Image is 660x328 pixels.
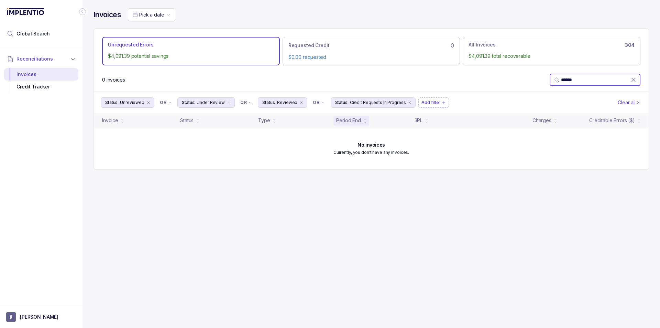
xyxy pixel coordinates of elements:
[407,100,412,105] div: remove content
[469,53,635,60] p: $4,091.39 total recoverable
[105,99,119,106] p: Status:
[4,67,78,95] div: Reconciliations
[313,100,319,105] p: OR
[616,97,642,108] button: Clear Filters
[288,54,454,61] p: $0.00 requested
[120,99,144,106] p: Unreviewed
[240,100,252,105] li: Filter Chip Connector undefined
[262,99,276,106] p: Status:
[313,100,325,105] li: Filter Chip Connector undefined
[357,142,385,148] h6: No invoices
[299,100,304,105] div: remove content
[6,312,16,322] span: User initials
[101,97,154,108] button: Filter Chip Unreviewed
[197,99,225,106] p: Under Review
[258,117,270,124] div: Type
[78,8,87,16] div: Collapse Icon
[6,312,76,322] button: User initials[PERSON_NAME]
[128,8,175,21] button: Date Range Picker
[532,117,551,124] div: Charges
[102,76,125,83] p: 0 invoices
[16,55,53,62] span: Reconciliations
[238,98,255,107] button: Filter Chip Connector undefined
[336,117,361,124] div: Period End
[16,30,50,37] span: Global Search
[101,97,616,108] ul: Filter Group
[333,149,409,156] p: Currently, you don't have any invoices.
[415,117,423,124] div: 3PL
[331,97,416,108] button: Filter Chip Credit Requests In Progress
[108,53,274,60] p: $4,091.39 potential savings
[108,41,153,48] p: Unrequested Errors
[182,99,195,106] p: Status:
[226,100,232,105] div: remove content
[20,314,58,320] p: [PERSON_NAME]
[589,117,635,124] div: Creditable Errors ($)
[288,42,330,49] p: Requested Credit
[132,11,164,18] search: Date Range Picker
[418,97,449,108] button: Filter Chip Add filter
[288,41,454,50] div: 0
[240,100,247,105] p: OR
[177,97,235,108] button: Filter Chip Under Review
[469,41,495,48] p: All Invoices
[10,68,73,81] div: Invoices
[180,117,194,124] div: Status
[618,99,636,106] p: Clear all
[139,12,164,18] span: Pick a date
[160,100,166,105] p: OR
[10,81,73,93] div: Credit Tracker
[160,100,172,105] li: Filter Chip Connector undefined
[4,51,78,66] button: Reconciliations
[421,99,440,106] p: Add filter
[157,98,175,107] button: Filter Chip Connector undefined
[310,98,328,107] button: Filter Chip Connector undefined
[93,10,121,20] h4: Invoices
[102,76,125,83] div: Remaining page entries
[350,99,406,106] p: Credit Requests In Progress
[102,37,640,65] ul: Action Tab Group
[625,42,635,48] h6: 304
[102,117,118,124] div: Invoice
[146,100,151,105] div: remove content
[258,97,307,108] button: Filter Chip Reviewed
[277,99,297,106] p: Reviewed
[335,99,349,106] p: Status:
